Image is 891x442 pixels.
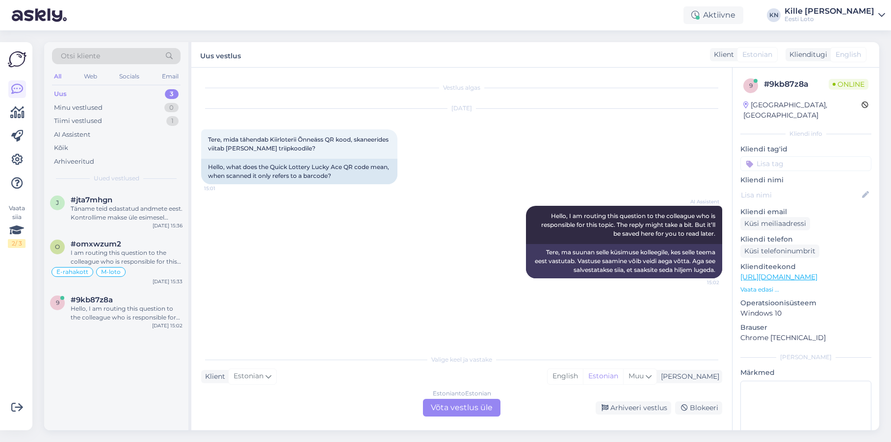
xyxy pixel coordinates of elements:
div: AI Assistent [54,130,90,140]
label: Uus vestlus [200,48,241,61]
input: Lisa nimi [741,190,860,200]
div: Hello, I am routing this question to the colleague who is responsible for this topic. The reply m... [71,304,183,322]
p: Märkmed [740,368,871,378]
span: #omxwzum2 [71,240,121,248]
span: Estonian [742,49,772,60]
p: Kliendi nimi [740,175,871,185]
span: Online [829,79,868,90]
div: Küsi meiliaadressi [740,217,810,230]
img: Askly Logo [8,50,26,69]
div: Küsi telefoninumbrit [740,245,819,258]
div: [GEOGRAPHIC_DATA], [GEOGRAPHIC_DATA] [743,100,862,121]
span: #9kb87z8a [71,295,113,304]
div: [DATE] 15:02 [152,322,183,329]
div: Võta vestlus üle [423,399,500,417]
div: Uus [54,89,67,99]
div: English [548,369,583,384]
span: Estonian [234,371,263,382]
div: Minu vestlused [54,103,103,113]
div: [DATE] 15:33 [153,278,183,285]
span: M-loto [101,269,121,275]
div: [PERSON_NAME] [740,353,871,362]
span: o [55,243,60,250]
div: Täname teid edastatud andmete eest. Kontrollime makse üle esimesel võimalusel. [71,204,183,222]
a: [URL][DOMAIN_NAME] [740,272,817,281]
div: Aktiivne [683,6,743,24]
p: Operatsioonisüsteem [740,298,871,308]
span: Tere, mida tähendab Kiirloterii Õnneäss QR kood, skaneerides viitab [PERSON_NAME] triipkoodile? [208,136,390,152]
div: Vestlus algas [201,83,722,92]
span: Hello, I am routing this question to the colleague who is responsible for this topic. The reply m... [541,212,717,237]
span: Uued vestlused [94,174,139,183]
div: [PERSON_NAME] [657,371,719,382]
div: Hello, what does the Quick Lottery Lucky Ace QR code mean, when scanned it only refers to a barcode? [201,159,397,184]
div: All [52,70,63,83]
div: Web [82,70,99,83]
span: 15:01 [204,185,241,192]
span: #jta7mhgn [71,196,112,204]
div: Eesti Loto [785,15,874,23]
span: Otsi kliente [61,51,100,61]
div: Klient [201,371,225,382]
div: Socials [117,70,141,83]
p: Klienditeekond [740,262,871,272]
div: Vaata siia [8,204,26,248]
p: Chrome [TECHNICAL_ID] [740,333,871,343]
div: Valige keel ja vastake [201,355,722,364]
span: AI Assistent [682,198,719,205]
div: Arhiveeritud [54,157,94,167]
div: I am routing this question to the colleague who is responsible for this topic. The reply might ta... [71,248,183,266]
div: Kõik [54,143,68,153]
div: Klient [710,49,734,60]
p: Windows 10 [740,308,871,319]
span: Muu [629,371,644,380]
span: 15:02 [682,279,719,286]
div: Blokeeri [675,401,722,415]
p: Vaata edasi ... [740,285,871,294]
div: 1 [166,116,179,126]
div: [DATE] [201,104,722,113]
div: Kliendi info [740,129,871,138]
div: Tiimi vestlused [54,116,102,126]
div: Kille [PERSON_NAME] [785,7,874,15]
a: Kille [PERSON_NAME]Eesti Loto [785,7,885,23]
span: j [56,199,59,206]
div: Arhiveeri vestlus [596,401,671,415]
p: Brauser [740,322,871,333]
div: Email [160,70,181,83]
div: Estonian to Estonian [433,389,491,398]
p: Kliendi email [740,207,871,217]
div: Klienditugi [786,49,827,60]
span: E-rahakott [56,269,88,275]
div: Tere, ma suunan selle küsimuse kolleegile, kes selle teema eest vastutab. Vastuse saamine võib ve... [526,244,722,278]
span: 9 [749,82,753,89]
span: English [836,49,861,60]
input: Lisa tag [740,156,871,171]
span: 9 [56,299,59,306]
div: # 9kb87z8a [764,78,829,90]
p: Kliendi tag'id [740,144,871,154]
div: 2 / 3 [8,239,26,248]
div: Estonian [583,369,623,384]
div: 3 [165,89,179,99]
div: KN [767,8,781,22]
div: [DATE] 15:36 [153,222,183,229]
p: Kliendi telefon [740,234,871,245]
div: 0 [164,103,179,113]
